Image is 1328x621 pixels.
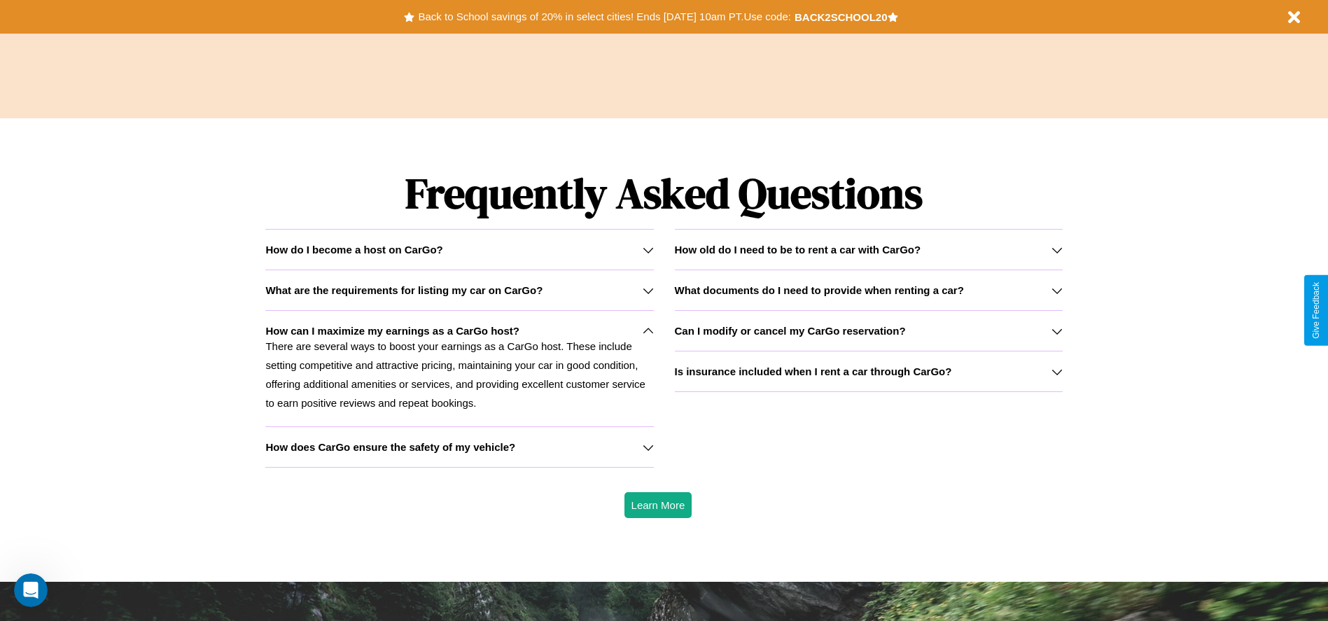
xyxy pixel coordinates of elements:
div: Give Feedback [1311,282,1321,339]
h1: Frequently Asked Questions [265,158,1062,229]
b: BACK2SCHOOL20 [795,11,888,23]
h3: How old do I need to be to rent a car with CarGo? [675,244,921,256]
h3: How do I become a host on CarGo? [265,244,442,256]
button: Back to School savings of 20% in select cities! Ends [DATE] 10am PT.Use code: [414,7,794,27]
h3: What are the requirements for listing my car on CarGo? [265,284,543,296]
h3: What documents do I need to provide when renting a car? [675,284,964,296]
h3: How can I maximize my earnings as a CarGo host? [265,325,519,337]
iframe: Intercom live chat [14,573,48,607]
h3: Is insurance included when I rent a car through CarGo? [675,365,952,377]
h3: Can I modify or cancel my CarGo reservation? [675,325,906,337]
button: Learn More [624,492,692,518]
p: There are several ways to boost your earnings as a CarGo host. These include setting competitive ... [265,337,653,412]
h3: How does CarGo ensure the safety of my vehicle? [265,441,515,453]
